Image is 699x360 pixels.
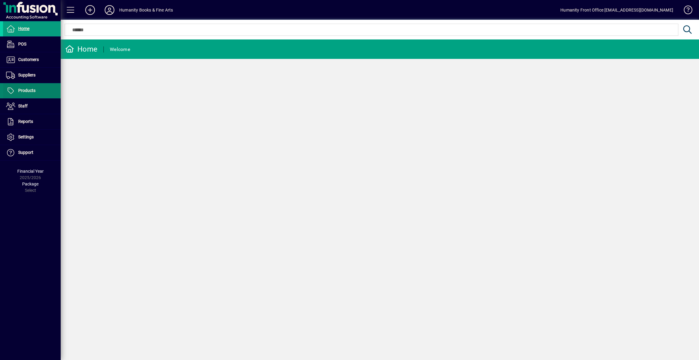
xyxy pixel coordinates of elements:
[18,73,35,77] span: Suppliers
[119,5,173,15] div: Humanity Books & Fine Arts
[80,5,100,15] button: Add
[3,99,61,114] a: Staff
[560,5,673,15] div: Humanity Front Office [EMAIL_ADDRESS][DOMAIN_NAME]
[3,68,61,83] a: Suppliers
[3,145,61,160] a: Support
[3,52,61,67] a: Customers
[110,45,130,54] div: Welcome
[100,5,119,15] button: Profile
[3,83,61,98] a: Products
[3,130,61,145] a: Settings
[17,169,44,174] span: Financial Year
[679,1,691,21] a: Knowledge Base
[18,42,26,46] span: POS
[18,26,29,31] span: Home
[22,182,39,186] span: Package
[18,88,35,93] span: Products
[3,37,61,52] a: POS
[18,57,39,62] span: Customers
[3,114,61,129] a: Reports
[18,134,34,139] span: Settings
[18,150,33,155] span: Support
[18,119,33,124] span: Reports
[18,104,28,108] span: Staff
[65,44,97,54] div: Home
